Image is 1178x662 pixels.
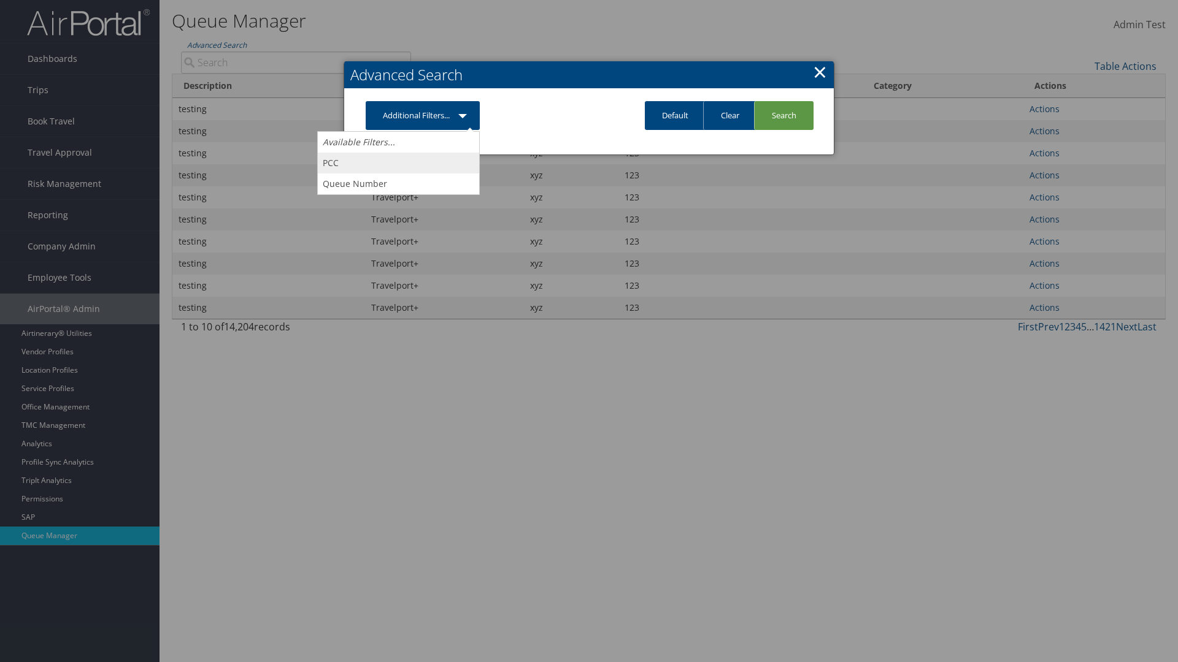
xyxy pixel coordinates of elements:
[318,173,479,194] a: Queue Number
[645,101,706,130] a: Default
[318,153,479,173] a: PCC
[344,61,834,88] h2: Advanced Search
[754,101,814,130] a: Search
[366,101,480,130] a: Additional Filters...
[323,136,395,148] i: Available Filters...
[813,59,827,84] a: Close
[703,101,756,130] a: Clear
